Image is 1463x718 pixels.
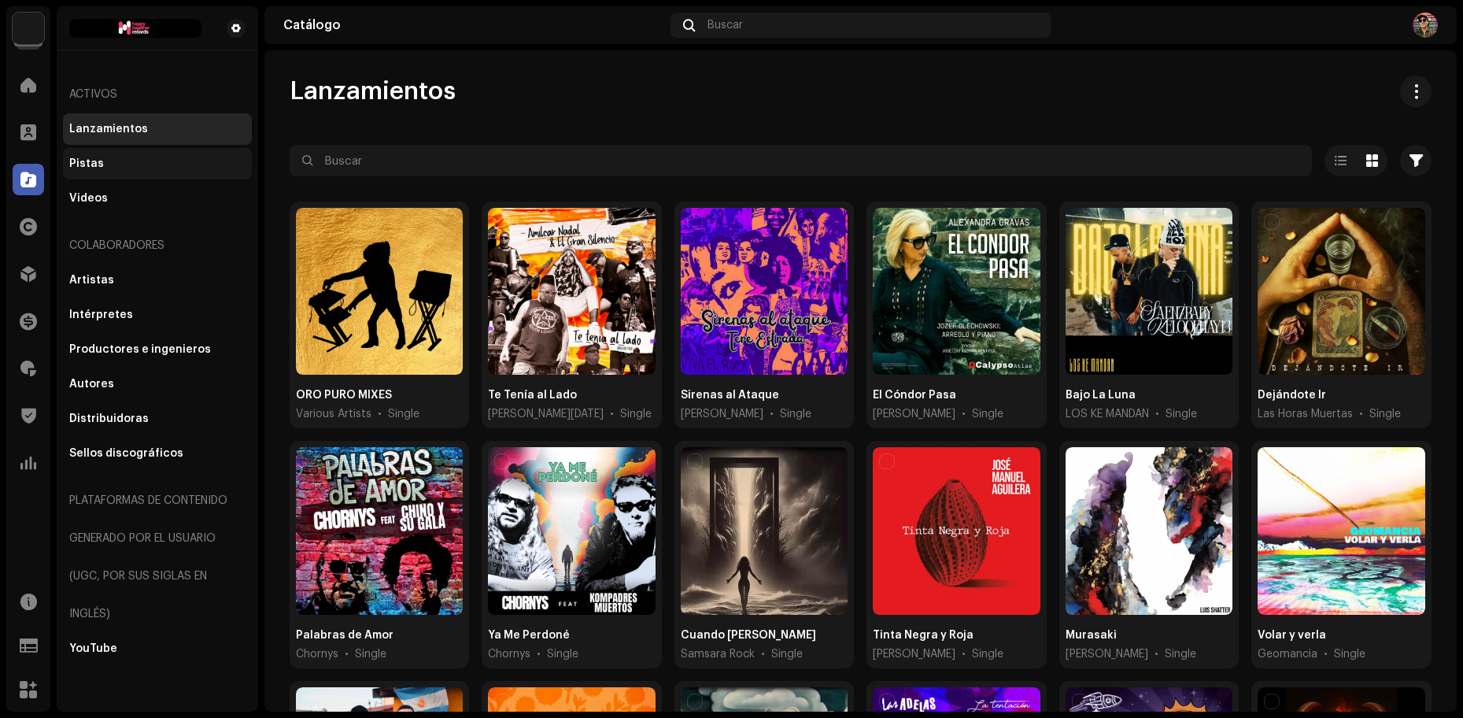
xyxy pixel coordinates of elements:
[780,406,811,422] div: Single
[63,633,252,664] re-m-nav-item: YouTube
[537,646,541,662] span: •
[488,406,604,422] span: Amilcar Nadal
[63,438,252,469] re-m-nav-item: Sellos discográficos
[488,387,577,403] div: Te Tenía al Lado
[345,646,349,662] span: •
[1165,646,1196,662] div: Single
[296,627,393,643] div: Palabras de Amor
[488,627,570,643] div: Ya Me Perdoné
[873,627,973,643] div: Tinta Negra y Roja
[1258,627,1326,643] div: Volar y verla
[378,406,382,422] span: •
[681,406,763,422] span: Tere Estrada
[681,387,779,403] div: Sirenas al Ataque
[1258,646,1317,662] span: Geomancia
[770,406,774,422] span: •
[1258,387,1326,403] div: Dejándote Ir
[63,299,252,331] re-m-nav-item: Intérpretes
[972,646,1003,662] div: Single
[69,19,201,38] img: bd0f0126-c3b7-48be-a28a-19ec4722d7b3
[873,387,956,403] div: El Cóndor Pasa
[63,113,252,145] re-m-nav-item: Lanzamientos
[69,157,104,170] div: Pistas
[63,265,252,296] re-m-nav-item: Artistas
[1166,406,1197,422] div: Single
[63,482,252,633] re-a-nav-header: Plataformas de contenido generado por el usuario (UGC, por sus siglas en inglés)
[1369,406,1401,422] div: Single
[1066,627,1117,643] div: Murasaki
[63,227,252,265] re-a-nav-header: Colaboradores
[69,642,117,655] div: YouTube
[1258,406,1353,422] span: Las Horas Muertas
[13,13,44,44] img: edd8793c-a1b1-4538-85bc-e24b6277bc1e
[355,646,386,662] div: Single
[681,627,816,643] div: Cuando Ella Duerme
[1155,406,1159,422] span: •
[1359,406,1363,422] span: •
[63,76,252,113] re-a-nav-header: Activos
[296,646,338,662] span: Chornys
[1334,646,1365,662] div: Single
[972,406,1003,422] div: Single
[547,646,578,662] div: Single
[69,192,108,205] div: Videos
[63,183,252,214] re-m-nav-item: Videos
[388,406,419,422] div: Single
[1155,646,1158,662] span: •
[962,406,966,422] span: •
[1066,646,1148,662] span: Luis Shatter
[69,123,148,135] div: Lanzamientos
[296,406,371,422] span: Various Artists
[63,334,252,365] re-m-nav-item: Productores e ingenieros
[290,145,1312,176] input: Buscar
[63,368,252,400] re-m-nav-item: Autores
[873,646,955,662] span: José Manuel Aguilera
[707,19,743,31] span: Buscar
[69,413,149,425] div: Distribuidoras
[63,403,252,435] re-m-nav-item: Distribuidoras
[1413,13,1438,38] img: 56eef501-2e3f-4f3f-a4cd-d67c5acef76b
[681,646,755,662] span: Samsara Rock
[962,646,966,662] span: •
[63,148,252,179] re-m-nav-item: Pistas
[771,646,803,662] div: Single
[1066,406,1149,422] span: LOS KE MANDAN
[610,406,614,422] span: •
[488,646,530,662] span: Chornys
[620,406,652,422] div: Single
[1324,646,1328,662] span: •
[290,76,456,107] span: Lanzamientos
[873,406,955,422] span: Alexandra Gravas
[69,309,133,321] div: Intérpretes
[69,274,114,287] div: Artistas
[69,447,183,460] div: Sellos discográficos
[69,378,114,390] div: Autores
[1066,387,1136,403] div: Bajo La Luna
[69,343,211,356] div: Productores e ingenieros
[296,387,392,403] div: ORO PURO MIXES
[761,646,765,662] span: •
[283,19,664,31] div: Catálogo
